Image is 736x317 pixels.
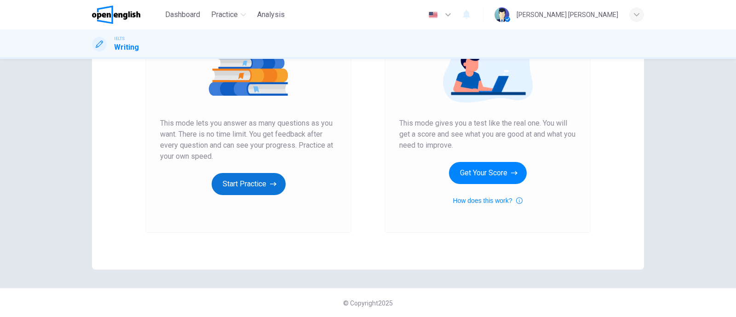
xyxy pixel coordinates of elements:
img: OpenEnglish logo [92,6,140,24]
h1: Writing [114,42,139,53]
span: This mode lets you answer as many questions as you want. There is no time limit. You get feedback... [160,118,337,162]
span: Practice [211,9,238,20]
button: Analysis [253,6,288,23]
a: OpenEnglish logo [92,6,161,24]
span: © Copyright 2025 [343,300,393,307]
span: Dashboard [165,9,200,20]
span: Analysis [257,9,285,20]
button: Practice [207,6,250,23]
span: This mode gives you a test like the real one. You will get a score and see what you are good at a... [399,118,576,151]
button: How does this work? [453,195,522,206]
button: Start Practice [212,173,286,195]
div: [PERSON_NAME] [PERSON_NAME] [517,9,618,20]
img: Profile picture [494,7,509,22]
button: Get Your Score [449,162,527,184]
span: IELTS [114,35,125,42]
img: en [427,12,439,18]
button: Dashboard [161,6,204,23]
